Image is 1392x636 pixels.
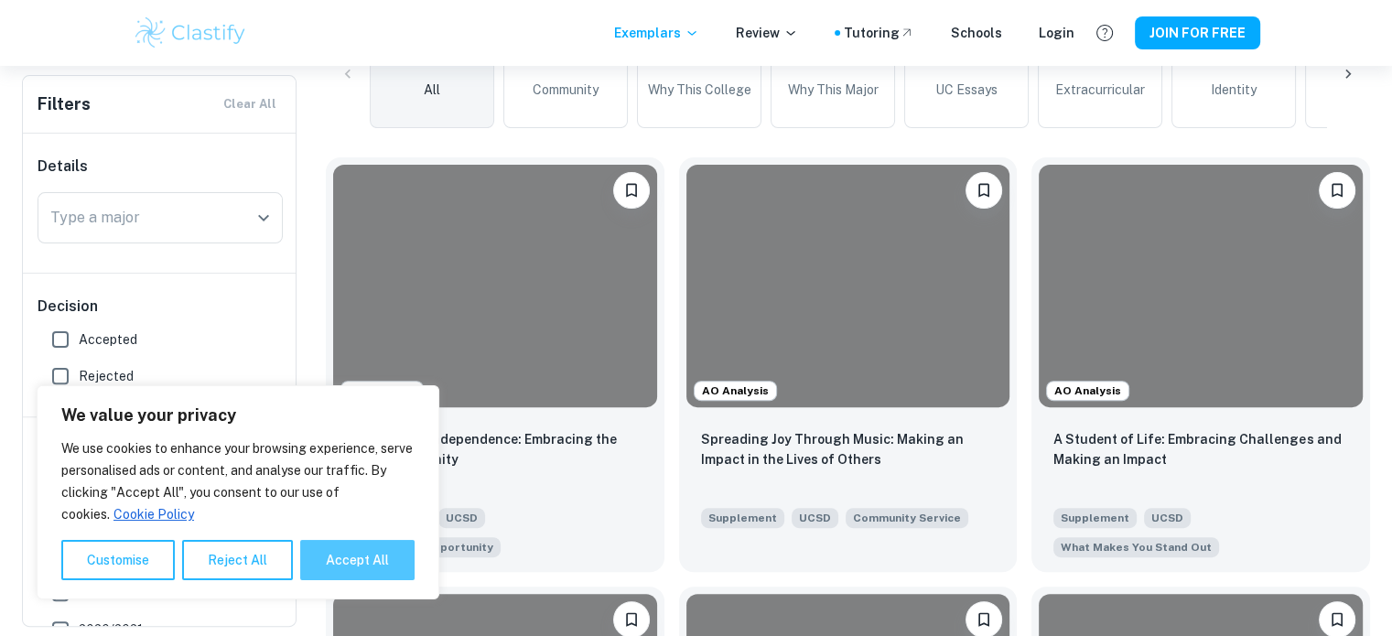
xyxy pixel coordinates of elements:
[846,506,968,528] span: What have you done to make your school or your community a better place?
[61,437,415,525] p: We use cookies to enhance your browsing experience, serve personalised ads or content, and analys...
[853,510,961,526] span: Community Service
[251,205,276,231] button: Open
[788,80,879,100] span: Why This Major
[1211,80,1257,100] span: Identity
[1055,80,1145,100] span: Extracurricular
[424,80,440,100] span: All
[613,172,650,209] button: Please log in to bookmark exemplars
[1135,16,1260,49] button: JOIN FOR FREE
[37,385,439,599] div: We value your privacy
[951,23,1002,43] a: Schools
[1047,383,1128,399] span: AO Analysis
[1053,535,1219,557] span: Beyond what has already been shared in your application, what do you believe makes you a strong c...
[300,540,415,580] button: Accept All
[1039,23,1074,43] a: Login
[792,508,838,528] span: UCSD
[736,23,798,43] p: Review
[326,157,664,572] a: AO AnalysisPlease log in to bookmark exemplarsA Journey of Independence: Embracing the IBDP Oppor...
[341,383,423,399] span: AO Analysis
[182,540,293,580] button: Reject All
[38,156,283,178] h6: Details
[1053,508,1137,528] span: Supplement
[966,172,1002,209] button: Please log in to bookmark exemplars
[133,15,249,51] img: Clastify logo
[844,23,914,43] a: Tutoring
[79,329,137,350] span: Accepted
[79,366,134,386] span: Rejected
[1089,17,1120,49] button: Help and Feedback
[701,508,784,528] span: Supplement
[1144,508,1191,528] span: UCSD
[695,383,776,399] span: AO Analysis
[61,540,175,580] button: Customise
[38,92,91,117] h6: Filters
[113,506,195,523] a: Cookie Policy
[701,429,996,469] p: Spreading Joy Through Music: Making an Impact in the Lives of Others
[679,157,1018,572] a: AO AnalysisPlease log in to bookmark exemplarsSpreading Joy Through Music: Making an Impact in th...
[38,296,283,318] h6: Decision
[61,404,415,426] p: We value your privacy
[935,80,998,100] span: UC Essays
[1319,172,1355,209] button: Please log in to bookmark exemplars
[438,508,485,528] span: UCSD
[1061,539,1212,555] span: What Makes You Stand Out
[348,429,642,469] p: A Journey of Independence: Embracing the IBDP Opportunity
[648,80,751,100] span: Why This College
[1053,429,1348,469] p: A Student of Life: Embracing Challenges and Making an Impact
[1031,157,1370,572] a: AO AnalysisPlease log in to bookmark exemplarsA Student of Life: Embracing Challenges and Making ...
[614,23,699,43] p: Exemplars
[533,80,599,100] span: Community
